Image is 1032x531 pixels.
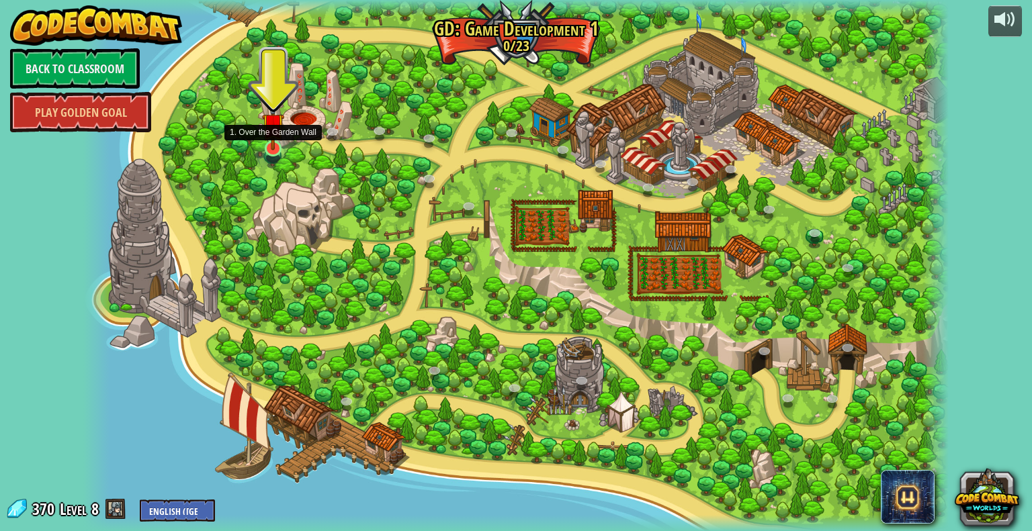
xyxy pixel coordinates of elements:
span: Level [60,498,87,520]
span: 8 [91,498,99,520]
button: Adjust volume [988,5,1022,37]
span: 370 [32,498,58,520]
img: level-banner-unstarted.png [262,99,285,150]
img: CodeCombat - Learn how to code by playing a game [10,5,182,46]
a: Back to Classroom [10,48,140,89]
a: Play Golden Goal [10,92,151,132]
